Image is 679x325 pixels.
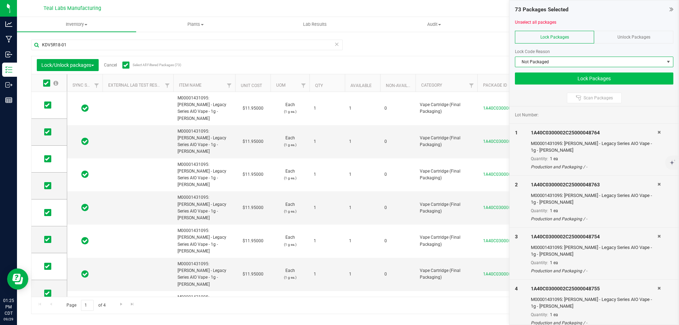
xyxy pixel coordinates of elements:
span: 1 [314,105,341,112]
span: M00001431095: [PERSON_NAME] - Legacy Series AIO Vape - 1g - [PERSON_NAME] [178,161,231,188]
span: 1 ea [550,312,558,317]
a: Filter [224,80,235,92]
span: Each [275,201,305,215]
input: 1 [81,300,94,311]
inline-svg: Analytics [5,21,12,28]
a: Filter [298,80,309,92]
span: Vape Cartridge (Final Packaging) [420,234,473,248]
td: $11.95000 [235,191,271,225]
span: 1 [314,138,341,145]
span: 3 [515,234,518,239]
a: 1A40C0300002C25000048764 [483,106,544,111]
span: 1 ea [550,208,558,213]
span: Each [275,168,305,181]
span: Each [275,267,305,281]
span: In Sync [81,203,89,213]
span: Lock/Unlock packages [41,62,94,68]
a: 1A40C0300002C25000048763 [483,139,544,144]
a: Qty [315,83,323,88]
a: Item Name [179,83,202,88]
div: M00001431095: [PERSON_NAME] - Legacy Series AIO Vape - 1g - [PERSON_NAME] [531,140,657,154]
span: M00001431095: [PERSON_NAME] - Legacy Series AIO Vape - 1g - [PERSON_NAME] [178,261,231,288]
span: Vape Cartridge (Final Packaging) [420,201,473,215]
span: M00001431095: [PERSON_NAME] - Legacy Series AIO Vape - 1g - [PERSON_NAME] [178,194,231,221]
span: 1 [314,171,341,178]
a: Inventory Counts [494,17,613,32]
span: 1 [349,105,376,112]
span: 4 [515,286,518,291]
a: Sync Status [72,83,100,88]
span: 1 [349,171,376,178]
a: Go to the last page [127,300,138,309]
a: Filter [162,80,173,92]
span: 1 [515,130,518,135]
p: (1 g ea.) [275,241,305,248]
span: 1 [349,204,376,211]
button: Scan Packages [567,93,622,103]
div: M00001431095: [PERSON_NAME] - Legacy Series AIO Vape - 1g - [PERSON_NAME] [531,244,657,258]
button: Lock Packages [515,72,673,85]
span: Vape Cartridge (Final Packaging) [420,267,473,281]
a: Package ID [483,83,507,88]
span: Quantity: [531,312,548,317]
inline-svg: Outbound [5,81,12,88]
a: Audit [375,17,494,32]
span: 0 [384,271,411,278]
span: M00001431095: [PERSON_NAME] - Legacy Series AIO Vape - 1g - [PERSON_NAME] [178,128,231,155]
span: 0 [384,138,411,145]
span: M00001431095: [PERSON_NAME] - Legacy Series AIO Vape - 1g - [PERSON_NAME] [178,294,231,321]
a: 1A40C0300002C25000048756 [483,238,544,243]
p: (1 g ea.) [275,274,305,281]
span: Teal Labs Manufacturing [43,5,101,11]
span: 0 [384,238,411,244]
span: 0 [384,105,411,112]
span: 1 [349,271,376,278]
input: Search Package ID, Item Name, SKU, Lot or Part Number... [31,40,343,50]
span: Unlock Packages [617,35,650,40]
span: In Sync [81,137,89,146]
span: 1 [349,138,376,145]
a: Go to the next page [116,300,126,309]
span: Each [275,101,305,115]
inline-svg: Inbound [5,51,12,58]
span: In Sync [81,236,89,246]
iframe: Resource center [7,268,28,290]
span: Vape Cartridge (Final Packaging) [420,101,473,115]
span: In Sync [81,169,89,179]
span: M00001431095: [PERSON_NAME] - Legacy Series AIO Vape - 1g - [PERSON_NAME] [178,227,231,255]
span: 0 [384,204,411,211]
a: Filter [466,80,477,92]
a: Non-Available [386,83,417,88]
a: Available [350,83,372,88]
td: $11.95000 [235,225,271,258]
td: $11.95000 [235,291,271,324]
p: (1 g ea.) [275,208,305,215]
a: Category [421,83,442,88]
span: In Sync [81,103,89,113]
div: 1A40C0300002C25000048755 [531,285,657,292]
a: Unit Cost [241,83,262,88]
span: Scan Packages [584,95,613,101]
div: Production and Packaging / - [531,216,657,222]
p: (1 g ea.) [275,175,305,181]
p: (1 g ea.) [275,108,305,115]
span: Lock Code Reason [515,49,550,54]
button: Lock/Unlock packages [37,59,99,71]
span: 0 [384,171,411,178]
span: Lot Number: [515,112,539,118]
a: Plants [136,17,255,32]
span: 1 [349,238,376,244]
span: 1 [314,271,341,278]
span: Select all records on this page [53,81,58,86]
span: Select All Filtered Packages (73) [133,63,168,67]
a: 1A40C0300002C25000048757 [483,272,544,277]
span: 1 [314,204,341,211]
span: Quantity: [531,260,548,265]
td: $11.95000 [235,158,271,192]
span: Not Packaged [515,57,664,67]
a: UOM [276,83,285,88]
span: 1 ea [550,156,558,161]
span: Plants [137,21,255,28]
span: Lock Packages [540,35,569,40]
a: Unselect all packages [515,20,556,25]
